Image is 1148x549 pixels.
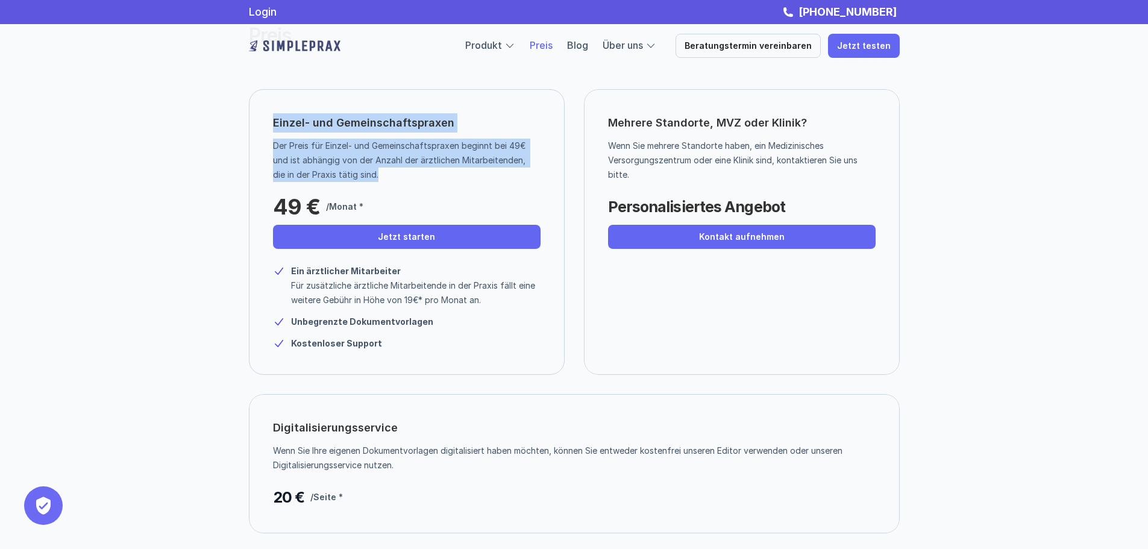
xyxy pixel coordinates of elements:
[291,266,401,276] strong: Ein ärztlicher Mitarbeiter
[603,39,643,51] a: Über uns
[273,195,320,219] p: 49 €
[828,34,900,58] a: Jetzt testen
[291,338,382,348] strong: Kostenloser Support
[685,41,812,51] p: Beratungstermin vereinbaren
[676,34,821,58] a: Beratungstermin vereinbaren
[273,225,541,249] a: Jetzt starten
[567,39,588,51] a: Blog
[608,195,785,219] p: Personalisiertes Angebot
[291,278,541,307] p: Für zusätzliche ärztliche Mitarbeitende in der Praxis fällt eine weitere Gebühr in Höhe von 19€* ...
[837,41,891,51] p: Jetzt testen
[326,199,363,214] p: /Monat *
[273,444,867,472] p: Wenn Sie Ihre eigenen Dokumentvorlagen digitalisiert haben möchten, können Sie entweder kostenfre...
[608,225,876,249] a: Kontakt aufnehmen
[378,232,435,242] p: Jetzt starten
[310,490,343,504] p: /Seite *
[608,113,876,133] p: Mehrere Standorte, MVZ oder Klinik?
[530,39,553,51] a: Preis
[273,113,454,133] p: Einzel- und Gemeinschaftspraxen
[249,5,277,18] a: Login
[699,232,785,242] p: Kontakt aufnehmen
[273,485,304,509] p: 20 €
[291,316,433,327] strong: Unbegrenzte Dokumentvorlagen
[273,418,398,438] p: Digitalisierungsservice
[465,39,502,51] a: Produkt
[795,5,900,18] a: [PHONE_NUMBER]
[608,139,867,182] p: Wenn Sie mehrere Standorte haben, ein Medizinisches Versorgungszentrum oder eine Klinik sind, kon...
[798,5,897,18] strong: [PHONE_NUMBER]
[273,139,532,182] p: Der Preis für Einzel- und Gemeinschaftspraxen beginnt bei 49€ und ist abhängig von der Anzahl der...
